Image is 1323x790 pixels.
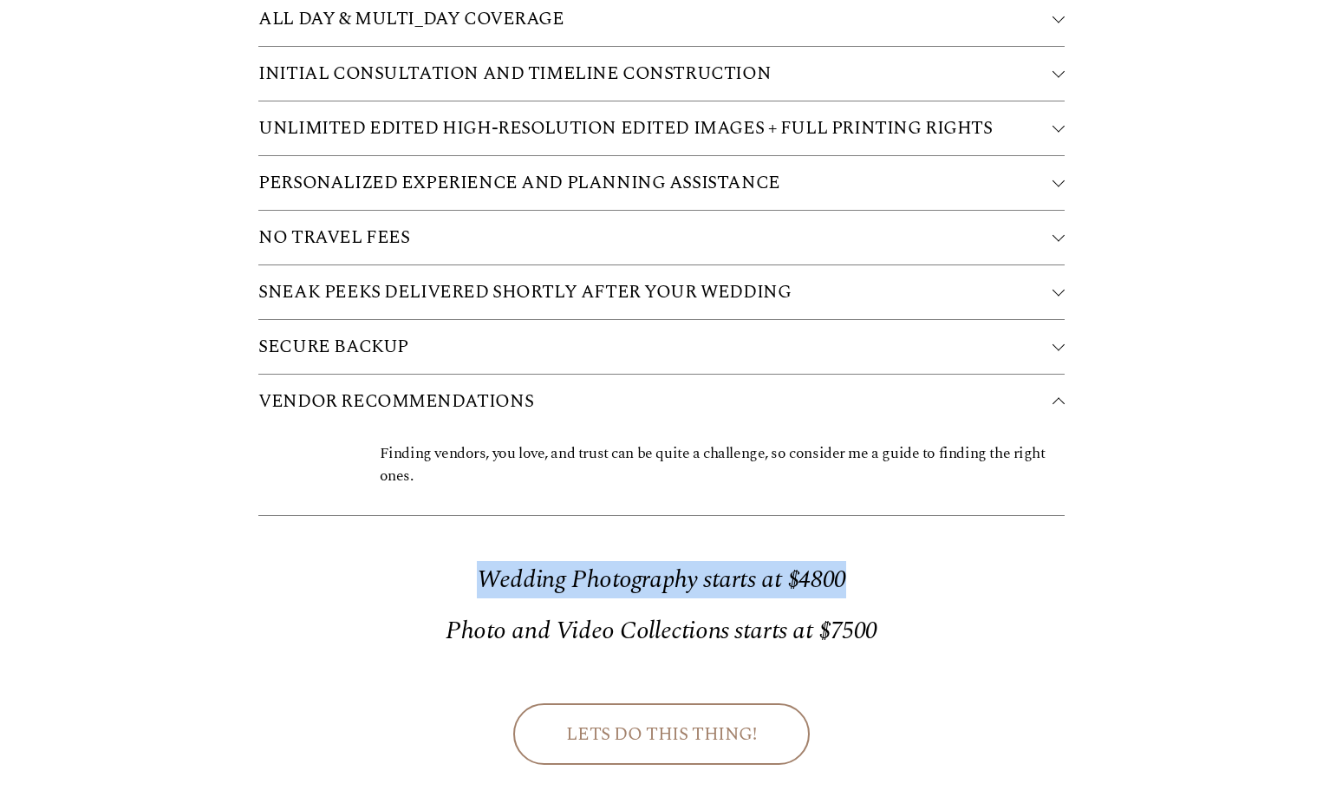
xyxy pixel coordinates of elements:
span: PERSONALIZED EXPERIENCE AND PLANNING ASSISTANCE [258,169,1053,197]
button: PERSONALIZED EXPERIENCE AND PLANNING ASSISTANCE [258,156,1065,210]
button: SNEAK PEEKS DELIVERED SHORTLY AFTER YOUR WEDDING [258,265,1065,319]
button: INITIAL CONSULTATION AND TIMELINE CONSTRUCTION [258,47,1065,101]
a: LETS DO THIS THING! [513,703,810,765]
em: Wedding Photography starts at $4800 [477,561,845,598]
span: ALL DAY & MULTI_DAY COVERAGE [258,5,1053,33]
em: Photo and Video Collections starts at $7500 [446,612,877,650]
span: SNEAK PEEKS DELIVERED SHORTLY AFTER YOUR WEDDING [258,278,1053,306]
span: INITIAL CONSULTATION AND TIMELINE CONSTRUCTION [258,60,1053,88]
span: NO TRAVEL FEES [258,224,1053,251]
button: SECURE BACKUP [258,320,1065,374]
button: VENDOR RECOMMENDATIONS [258,375,1065,428]
span: VENDOR RECOMMENDATIONS [258,388,1053,415]
p: Finding vendors, you love, and trust can be quite a challenge, so consider me a guide to finding ... [380,442,1065,488]
span: SECURE BACKUP [258,333,1053,361]
button: UNLIMITED EDITED HIGH-RESOLUTION EDITED IMAGES + FULL PRINTING RIGHTS [258,101,1065,155]
div: VENDOR RECOMMENDATIONS [258,428,1065,515]
span: UNLIMITED EDITED HIGH-RESOLUTION EDITED IMAGES + FULL PRINTING RIGHTS [258,114,1053,142]
button: NO TRAVEL FEES [258,211,1065,264]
